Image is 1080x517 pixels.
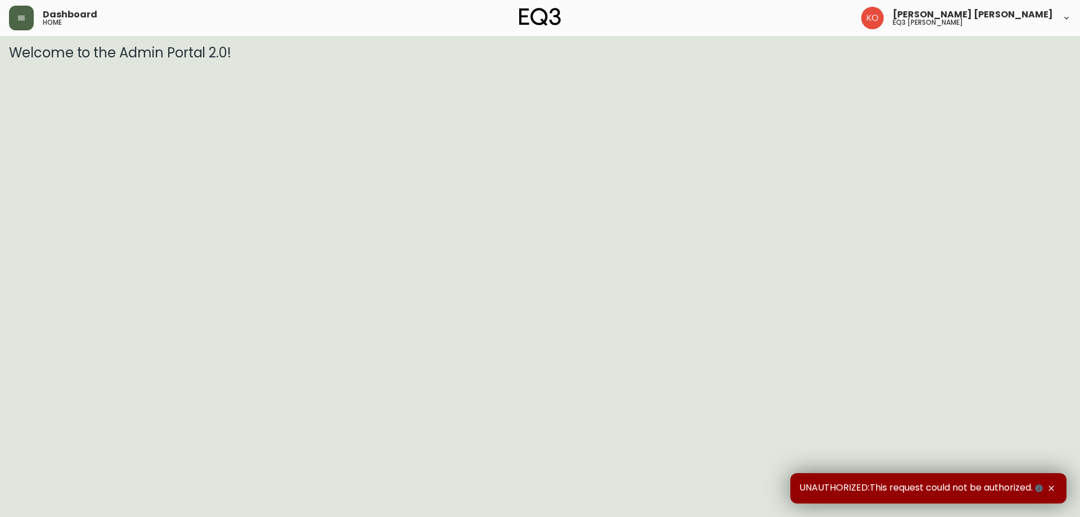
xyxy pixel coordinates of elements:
[861,7,884,29] img: 9beb5e5239b23ed26e0d832b1b8f6f2a
[43,19,62,26] h5: home
[43,10,97,19] span: Dashboard
[893,19,963,26] h5: eq3 [PERSON_NAME]
[9,45,1071,61] h3: Welcome to the Admin Portal 2.0!
[519,8,561,26] img: logo
[893,10,1053,19] span: [PERSON_NAME] [PERSON_NAME]
[799,482,1045,494] span: UNAUTHORIZED:This request could not be authorized.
